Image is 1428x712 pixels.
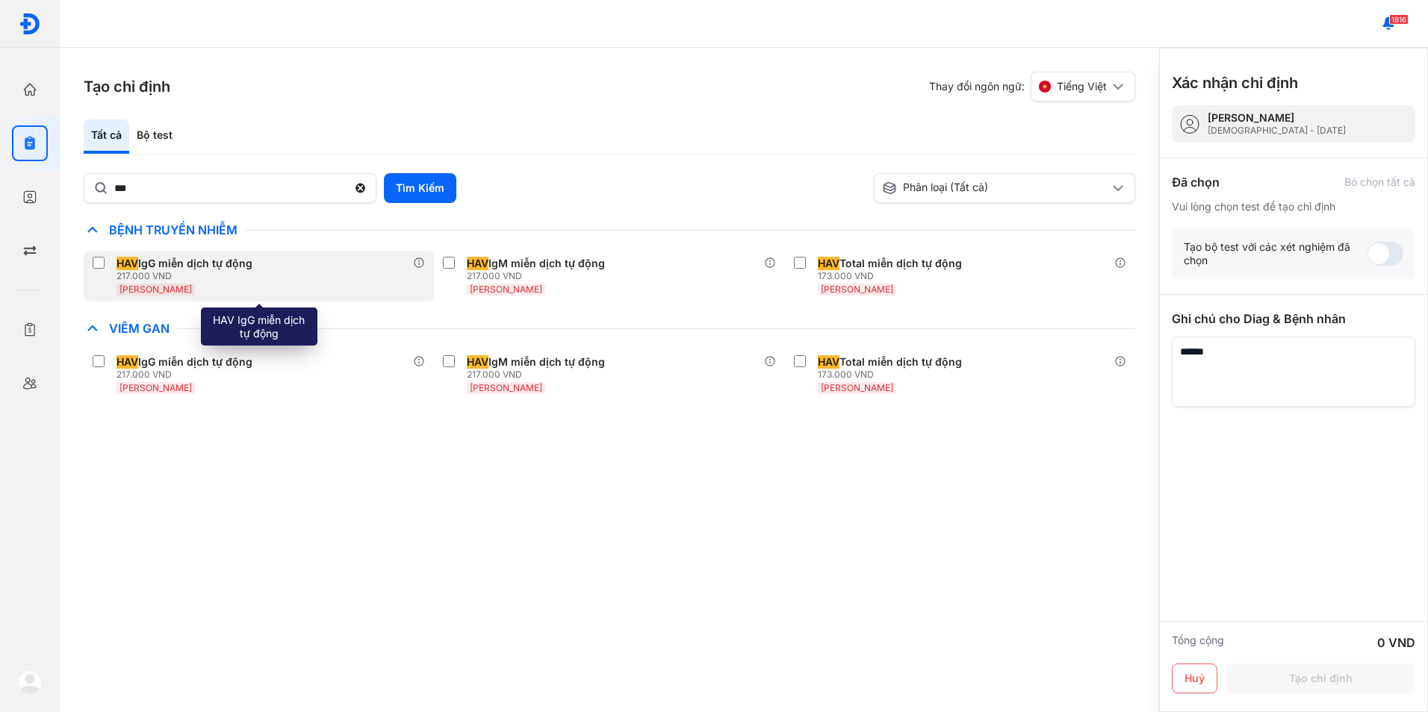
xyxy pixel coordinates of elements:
div: [DEMOGRAPHIC_DATA] - [DATE] [1208,125,1346,137]
button: Huỷ [1172,663,1217,693]
span: [PERSON_NAME] [470,382,542,393]
div: 217.000 VND [467,369,611,381]
div: 0 VND [1377,634,1415,652]
img: logo [18,670,42,694]
div: IgM miễn dịch tự động [467,257,605,270]
span: Tiếng Việt [1057,80,1107,93]
img: logo [19,13,41,35]
div: Ghi chú cho Diag & Bệnh nhân [1172,310,1415,328]
div: 217.000 VND [467,270,611,282]
h3: Xác nhận chỉ định [1172,72,1298,93]
div: 217.000 VND [117,270,258,282]
div: 217.000 VND [117,369,258,381]
span: Viêm Gan [102,321,177,336]
div: Thay đổi ngôn ngữ: [929,72,1135,102]
div: 173.000 VND [818,369,968,381]
button: Tìm Kiếm [384,173,456,203]
span: [PERSON_NAME] [119,284,192,295]
h3: Tạo chỉ định [84,76,170,97]
span: HAV [818,257,839,270]
span: [PERSON_NAME] [821,284,893,295]
button: Tạo chỉ định [1226,663,1415,693]
div: Total miễn dịch tự động [818,257,962,270]
div: Tạo bộ test với các xét nghiệm đã chọn [1184,240,1368,267]
span: [PERSON_NAME] [470,284,542,295]
span: 1816 [1389,14,1409,25]
div: Total miễn dịch tự động [818,355,962,369]
span: HAV [467,355,488,369]
span: Bệnh Truyền Nhiễm [102,222,245,237]
span: [PERSON_NAME] [119,382,192,393]
span: [PERSON_NAME] [821,382,893,393]
span: HAV [818,355,839,369]
div: IgM miễn dịch tự động [467,355,605,369]
div: Bộ test [129,119,180,154]
div: Phân loại (Tất cả) [882,181,1109,196]
div: [PERSON_NAME] [1208,111,1346,125]
div: Tổng cộng [1172,634,1224,652]
div: IgG miễn dịch tự động [117,355,252,369]
div: Tất cả [84,119,129,154]
span: HAV [117,257,138,270]
div: Vui lòng chọn test để tạo chỉ định [1172,200,1415,213]
div: IgG miễn dịch tự động [117,257,252,270]
div: Đã chọn [1172,173,1220,191]
div: 173.000 VND [818,270,968,282]
div: Bỏ chọn tất cả [1344,175,1415,189]
span: HAV [467,257,488,270]
span: HAV [117,355,138,369]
